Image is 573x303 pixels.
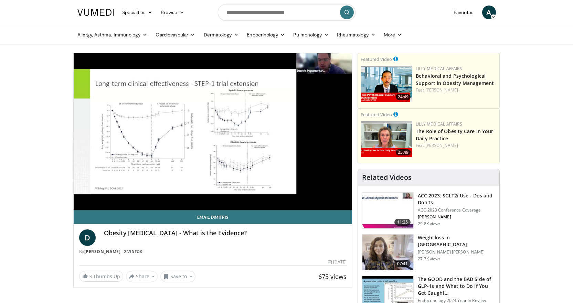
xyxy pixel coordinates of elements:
input: Search topics, interventions [218,4,356,21]
a: Email Dimitris [74,210,352,224]
a: [PERSON_NAME] [84,249,121,255]
a: Behavioral and Psychological Support in Obesity Management [416,73,494,86]
img: 9983fed1-7565-45be-8934-aef1103ce6e2.150x105_q85_crop-smart_upscale.jpg [362,235,413,270]
a: [PERSON_NAME] [425,87,458,93]
p: 29.8K views [418,221,441,227]
a: 2 Videos [122,249,145,255]
a: 07:41 Weightloss in [GEOGRAPHIC_DATA] [PERSON_NAME] [PERSON_NAME] 27.7K views [362,234,495,271]
a: Browse [157,6,188,19]
div: [DATE] [328,259,347,265]
a: The Role of Obesity Care in Your Daily Practice [416,128,493,142]
a: 3 Thumbs Up [79,271,123,282]
a: Endocrinology [243,28,289,42]
a: Favorites [449,6,478,19]
span: 3 [89,273,92,280]
h3: Weightloss in [GEOGRAPHIC_DATA] [418,234,495,248]
a: Rheumatology [333,28,380,42]
span: 24:49 [396,94,411,100]
a: Lilly Medical Affairs [416,66,462,72]
a: More [380,28,406,42]
img: e1208b6b-349f-4914-9dd7-f97803bdbf1d.png.150x105_q85_crop-smart_upscale.png [361,121,412,157]
span: 675 views [318,272,347,281]
span: 11:25 [394,219,411,226]
div: By [79,249,347,255]
a: A [482,6,496,19]
a: 11:25 ACC 2023: SGLT2i Use - Dos and Don'ts ACC 2023 Conference Coverage [PERSON_NAME] 29.8K views [362,192,495,229]
button: Share [126,271,158,282]
a: Specialties [118,6,157,19]
button: Save to [160,271,195,282]
h4: Related Videos [362,173,412,182]
p: [PERSON_NAME] [PERSON_NAME] [418,249,495,255]
img: 9258cdf1-0fbf-450b-845f-99397d12d24a.150x105_q85_crop-smart_upscale.jpg [362,193,413,228]
a: 24:49 [361,66,412,102]
a: Pulmonology [289,28,333,42]
img: ba3304f6-7838-4e41-9c0f-2e31ebde6754.png.150x105_q85_crop-smart_upscale.png [361,66,412,102]
h3: ACC 2023: SGLT2i Use - Dos and Don'ts [418,192,495,206]
a: D [79,229,96,246]
p: ACC 2023 Conference Coverage [418,207,495,213]
a: 25:49 [361,121,412,157]
a: Dermatology [200,28,243,42]
span: 25:49 [396,149,411,155]
a: Lilly Medical Affairs [416,121,462,127]
h4: Obesity [MEDICAL_DATA] - What is the Evidence? [104,229,347,237]
small: Featured Video [361,111,392,118]
p: 27.7K views [418,256,441,262]
img: VuMedi Logo [77,9,114,16]
small: Featured Video [361,56,392,62]
p: [PERSON_NAME] [418,214,495,220]
video-js: Video Player [74,53,352,210]
div: Feat. [416,142,497,149]
div: Feat. [416,87,497,93]
a: Cardiovascular [151,28,199,42]
span: 07:41 [394,260,411,267]
a: Allergy, Asthma, Immunology [73,28,152,42]
h3: The GOOD and the BAD Side of GLP-1s and What to Do If You Get Caught… [418,276,495,296]
a: [PERSON_NAME] [425,142,458,148]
